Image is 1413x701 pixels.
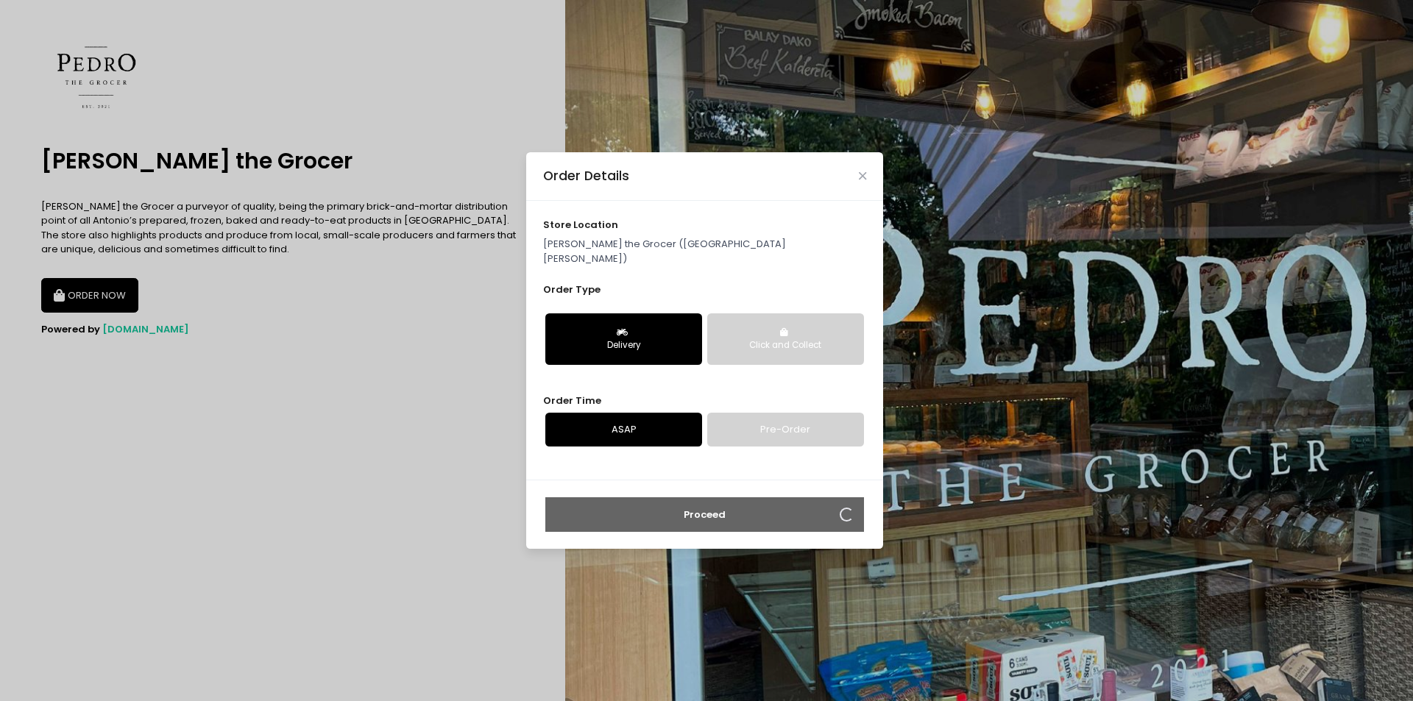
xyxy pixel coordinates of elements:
[556,339,692,352] div: Delivery
[545,413,702,446] a: ASAP
[543,166,629,185] div: Order Details
[718,339,854,352] div: Click and Collect
[543,237,867,266] p: [PERSON_NAME] the Grocer ([GEOGRAPHIC_DATA][PERSON_NAME])
[707,313,864,365] button: Click and Collect
[707,413,864,446] a: Pre-Order
[543,394,601,408] span: Order Time
[543,218,618,232] span: store location
[545,313,702,365] button: Delivery
[545,497,864,533] button: Proceed
[859,172,866,179] button: Close
[543,282,601,296] span: Order Type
